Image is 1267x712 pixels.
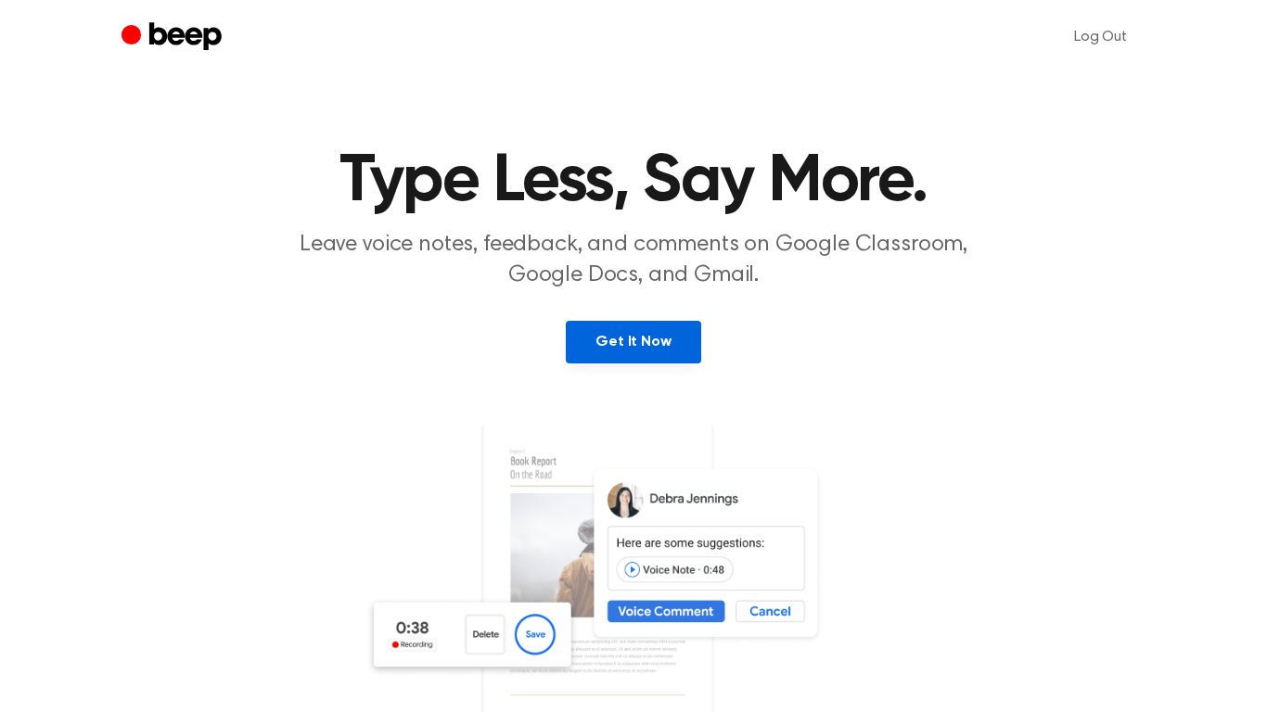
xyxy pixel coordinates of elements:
p: Leave voice notes, feedback, and comments on Google Classroom, Google Docs, and Gmail. [277,230,990,291]
a: Log Out [1056,15,1145,59]
h1: Type Less, Say More. [159,148,1108,215]
a: Get It Now [566,321,700,363]
a: Beep [122,19,226,56]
